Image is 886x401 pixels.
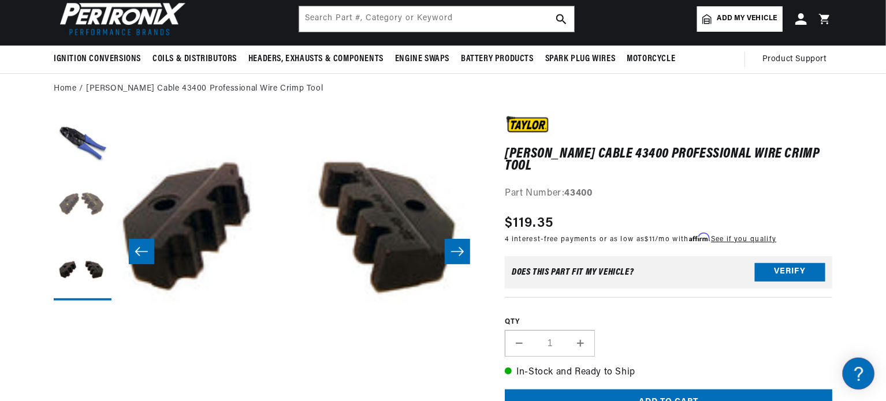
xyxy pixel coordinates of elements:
button: Load image 3 in gallery view [54,243,111,301]
span: Motorcycle [627,53,675,65]
div: Payment, Pricing, and Promotions [12,271,219,282]
button: Verify [755,263,825,282]
a: See if you qualify - Learn more about Affirm Financing (opens in modal) [711,236,776,243]
summary: Battery Products [455,46,539,73]
a: [PERSON_NAME] Cable 43400 Professional Wire Crimp Tool [86,83,323,95]
button: Load image 1 in gallery view [54,116,111,174]
a: FAQs [12,146,219,164]
summary: Motorcycle [621,46,681,73]
summary: Engine Swaps [389,46,455,73]
span: Affirm [689,233,709,242]
media-gallery: Gallery Viewer [54,116,482,387]
button: Slide left [129,239,154,264]
span: Coils & Distributors [152,53,237,65]
span: Product Support [762,53,827,66]
a: Shipping FAQs [12,193,219,211]
a: POWERED BY ENCHANT [159,332,222,343]
span: Battery Products [461,53,534,65]
span: $119.35 [505,213,553,234]
a: Payment, Pricing, and Promotions FAQ [12,288,219,306]
div: JBA Performance Exhaust [12,128,219,138]
span: Headers, Exhausts & Components [248,53,384,65]
span: Spark Plug Wires [545,53,616,65]
summary: Spark Plug Wires [539,46,621,73]
div: Orders [12,223,219,234]
div: Ignition Products [12,80,219,91]
summary: Coils & Distributors [147,46,243,73]
a: Add my vehicle [697,6,783,32]
a: FAQ [12,98,219,116]
p: 4 interest-free payments or as low as /mo with . [505,234,776,245]
summary: Product Support [762,46,832,73]
label: QTY [505,317,832,327]
div: Shipping [12,175,219,186]
summary: Headers, Exhausts & Components [243,46,389,73]
span: $11 [645,236,656,243]
a: Home [54,83,76,95]
div: Part Number: [505,186,832,201]
span: Engine Swaps [395,53,449,65]
button: Contact Us [12,309,219,329]
div: Does This part fit My vehicle? [512,268,634,277]
a: Orders FAQ [12,241,219,258]
nav: breadcrumbs [54,83,832,95]
strong: 43400 [565,189,593,198]
input: Search Part #, Category or Keyword [299,6,574,32]
p: In-Stock and Ready to Ship [505,365,832,380]
span: Ignition Conversions [54,53,141,65]
h1: [PERSON_NAME] Cable 43400 Professional Wire Crimp Tool [505,148,832,172]
button: search button [549,6,574,32]
button: Load image 2 in gallery view [54,179,111,237]
span: Add my vehicle [717,13,777,24]
summary: Ignition Conversions [54,46,147,73]
button: Slide right [445,239,470,264]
